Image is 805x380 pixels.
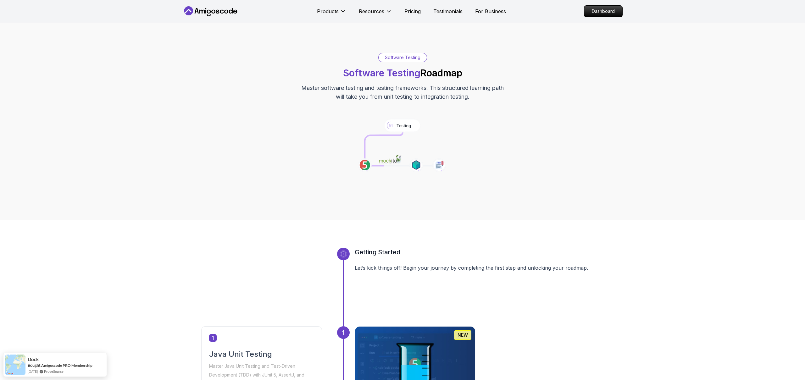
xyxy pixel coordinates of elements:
[458,332,468,338] p: NEW
[686,241,799,352] iframe: chat widget
[359,8,392,20] button: Resources
[379,53,427,62] div: Software Testing
[297,84,508,101] p: Master software testing and testing frameworks. This structured learning path will take you from ...
[433,8,463,15] a: Testimonials
[209,334,217,342] span: 1
[355,264,604,272] p: Let’s kick things off! Begin your journey by completing the first step and unlocking your roadmap.
[359,8,384,15] p: Resources
[44,369,64,374] a: ProveSource
[41,363,92,368] a: Amigoscode PRO Membership
[475,8,506,15] a: For Business
[28,357,39,362] span: Dock
[343,67,462,79] h1: Roadmap
[584,5,623,17] a: Dashboard
[355,248,604,256] h3: Getting Started
[28,369,38,374] span: [DATE]
[5,355,25,375] img: provesource social proof notification image
[317,8,346,20] button: Products
[343,67,420,79] span: Software Testing
[337,326,350,339] div: 1
[209,349,314,359] h2: Java Unit Testing
[317,8,339,15] p: Products
[404,8,421,15] a: Pricing
[779,355,799,374] iframe: chat widget
[584,6,622,17] p: Dashboard
[28,363,41,368] span: Bought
